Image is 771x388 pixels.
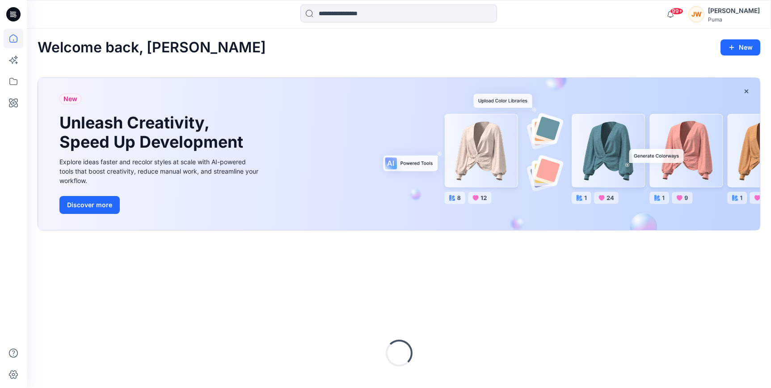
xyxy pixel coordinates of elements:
[688,6,704,22] div: JW
[708,16,760,23] div: Puma
[708,5,760,16] div: [PERSON_NAME]
[720,39,760,55] button: New
[59,196,261,214] a: Discover more
[59,196,120,214] button: Discover more
[38,39,266,56] h2: Welcome back, [PERSON_NAME]
[59,113,247,152] h1: Unleash Creativity, Speed Up Development
[59,157,261,185] div: Explore ideas faster and recolor styles at scale with AI-powered tools that boost creativity, red...
[670,8,683,15] span: 99+
[63,94,77,104] span: New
